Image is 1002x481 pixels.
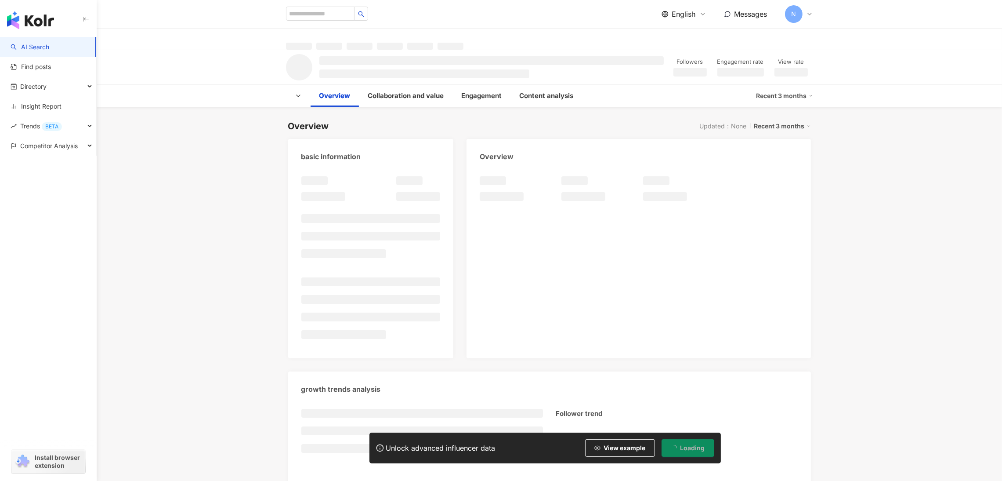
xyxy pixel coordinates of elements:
[791,9,796,19] span: N
[520,91,574,101] div: Content analysis
[556,409,603,418] div: Follower trend
[42,122,62,131] div: BETA
[11,450,85,474] a: chrome extensionInstall browser extension
[301,384,381,394] div: growth trends analysis
[368,91,444,101] div: Collaboration and value
[20,77,47,96] span: Directory
[604,445,646,452] span: View example
[734,10,767,18] span: Messages
[700,123,747,130] div: Updated：None
[680,445,705,452] span: Loading
[11,123,17,129] span: rise
[288,120,329,132] div: Overview
[756,89,813,103] div: Recent 3 months
[11,62,51,71] a: Find posts
[11,43,49,51] a: searchAI Search
[672,9,696,19] span: English
[14,455,31,469] img: chrome extension
[35,454,83,470] span: Install browser extension
[358,11,364,17] span: search
[673,58,707,66] div: Followers
[662,439,714,457] button: Loading
[20,116,62,136] span: Trends
[480,152,514,161] div: Overview
[7,11,54,29] img: logo
[20,136,78,156] span: Competitor Analysis
[11,102,61,111] a: Insight Report
[319,91,351,101] div: Overview
[301,152,361,161] div: basic information
[462,91,502,101] div: Engagement
[717,58,764,66] div: Engagement rate
[754,120,811,132] div: Recent 3 months
[386,444,496,452] div: Unlock advanced influencer data
[585,439,655,457] button: View example
[774,58,808,66] div: View rate
[669,444,678,452] span: loading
